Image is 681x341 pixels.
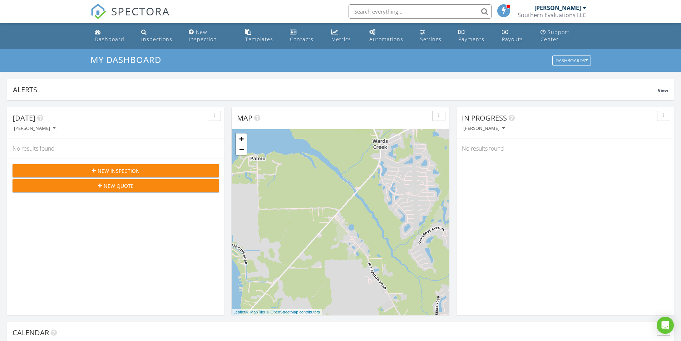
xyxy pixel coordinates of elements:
div: [PERSON_NAME] [534,4,581,11]
a: Settings [417,26,450,46]
a: © MapTiler [246,310,266,314]
a: Templates [242,26,281,46]
span: New Inspection [98,167,140,175]
div: Templates [245,36,273,43]
div: Metrics [331,36,351,43]
span: SPECTORA [111,4,170,19]
a: Zoom in [236,133,247,144]
div: Contacts [290,36,314,43]
input: Search everything... [349,4,492,19]
span: My Dashboard [90,54,161,65]
div: Payments [458,36,484,43]
button: New Quote [13,179,219,192]
div: Automations [369,36,403,43]
a: Zoom out [236,144,247,155]
div: Dashboards [556,58,588,63]
div: Dashboard [95,36,124,43]
div: [PERSON_NAME] [14,126,55,131]
div: Settings [420,36,441,43]
a: Automations (Basic) [366,26,411,46]
a: Inspections [138,26,180,46]
a: Support Center [538,26,589,46]
span: New Quote [104,182,134,190]
div: | [232,309,322,315]
div: Open Intercom Messenger [657,317,674,334]
img: The Best Home Inspection Software - Spectora [90,4,106,19]
div: Payouts [502,36,523,43]
div: No results found [7,139,224,158]
a: Payments [455,26,493,46]
div: Inspections [141,36,172,43]
a: © OpenStreetMap contributors [267,310,320,314]
button: Dashboards [552,56,591,66]
a: Dashboard [92,26,133,46]
div: No results found [457,139,674,158]
button: [PERSON_NAME] [13,124,57,133]
div: Southern Evaluations LLC [518,11,586,19]
div: Support Center [541,29,569,43]
span: In Progress [462,113,507,123]
span: View [658,87,668,93]
div: [PERSON_NAME] [463,126,505,131]
a: Contacts [287,26,323,46]
div: New Inspection [189,29,217,43]
span: Map [237,113,252,123]
button: New Inspection [13,164,219,177]
span: Calendar [13,328,49,337]
a: New Inspection [186,26,237,46]
div: Alerts [13,85,658,94]
a: SPECTORA [90,10,170,25]
button: [PERSON_NAME] [462,124,506,133]
a: Payouts [499,26,532,46]
a: Metrics [329,26,361,46]
span: [DATE] [13,113,35,123]
a: Leaflet [233,310,245,314]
